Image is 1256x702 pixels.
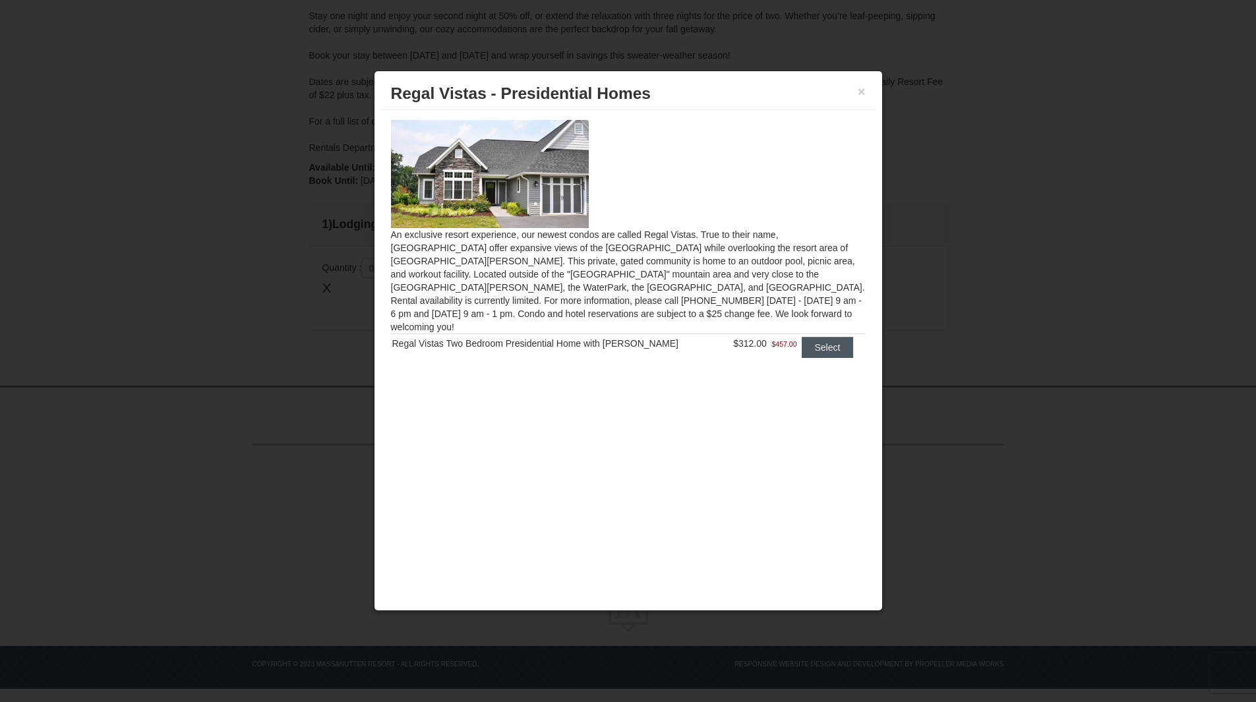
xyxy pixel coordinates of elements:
[802,337,854,358] button: Select
[858,85,866,98] button: ×
[391,120,589,228] img: 19218991-1-902409a9.jpg
[381,110,876,384] div: An exclusive resort experience, our newest condos are called Regal Vistas. True to their name, [G...
[392,337,721,350] div: Regal Vistas Two Bedroom Presidential Home with [PERSON_NAME]
[733,338,767,349] span: $312.00
[772,337,797,351] span: $457.00
[391,84,651,102] span: Regal Vistas - Presidential Homes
